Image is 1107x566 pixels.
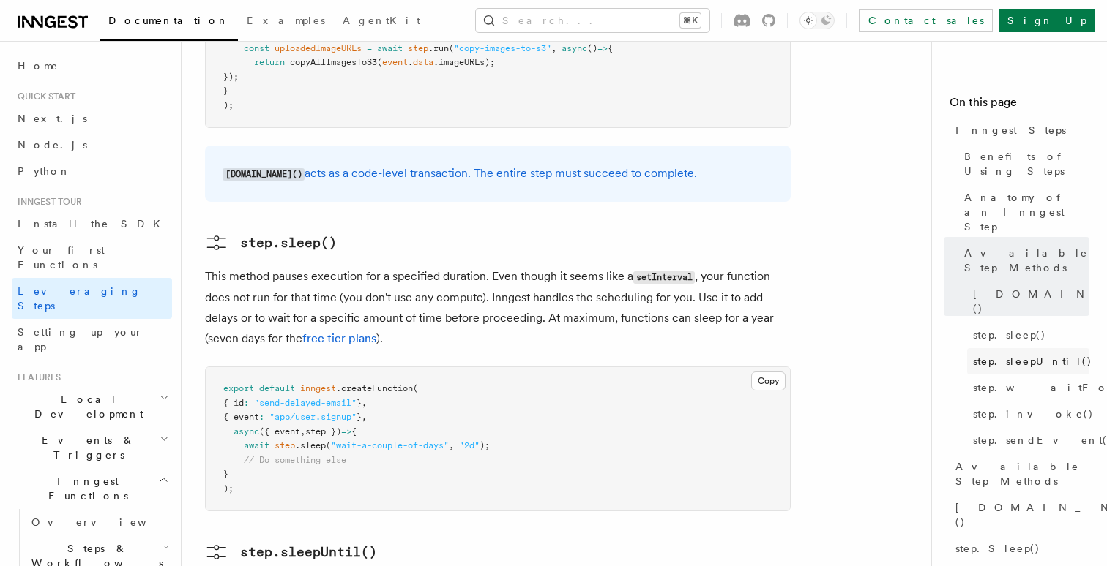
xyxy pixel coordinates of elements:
[382,57,408,67] span: event
[680,13,701,28] kbd: ⌘K
[12,211,172,237] a: Install the SDK
[12,433,160,462] span: Events & Triggers
[950,453,1089,494] a: Available Step Methods
[967,322,1089,348] a: step.sleep()
[12,474,158,503] span: Inngest Functions
[305,426,341,437] span: step })
[18,139,87,151] span: Node.js
[238,4,334,39] a: Examples
[18,113,87,124] span: Next.js
[964,246,1089,275] span: Available Step Methods
[967,281,1089,322] a: [DOMAIN_NAME]()
[967,374,1089,401] a: step.waitForEvent()
[223,469,228,479] span: }
[408,57,413,67] span: .
[408,43,428,53] span: step
[955,541,1040,556] span: step.Sleep()
[433,57,495,67] span: .imageURLs);
[18,326,143,352] span: Setting up your app
[633,271,695,284] code: setInterval
[326,440,331,450] span: (
[958,240,1089,281] a: Available Step Methods
[967,427,1089,453] a: step.sendEvent()
[587,43,597,53] span: ()
[12,427,172,468] button: Events & Triggers
[597,43,608,53] span: =>
[300,426,305,437] span: ,
[31,516,182,528] span: Overview
[295,440,326,450] span: .sleep
[955,459,1089,488] span: Available Step Methods
[244,455,346,465] span: // Do something else
[336,383,413,393] span: .createFunction
[275,43,362,53] span: uploadedImageURLs
[12,196,82,208] span: Inngest tour
[223,72,239,82] span: });
[950,535,1089,562] a: step.Sleep()
[18,165,71,177] span: Python
[367,43,372,53] span: =
[449,440,454,450] span: ,
[999,9,1095,32] a: Sign Up
[551,43,556,53] span: ,
[964,190,1089,234] span: Anatomy of an Inngest Step
[449,43,454,53] span: (
[290,57,377,67] span: copyAllImagesToS3
[476,9,709,32] button: Search...⌘K
[343,15,420,26] span: AgentKit
[334,4,429,39] a: AgentKit
[958,184,1089,240] a: Anatomy of an Inngest Step
[100,4,238,41] a: Documentation
[259,383,295,393] span: default
[247,15,325,26] span: Examples
[300,383,336,393] span: inngest
[275,440,295,450] span: step
[223,398,244,408] span: { id
[357,398,362,408] span: }
[12,53,172,79] a: Home
[958,143,1089,184] a: Benefits of Using Steps
[351,426,357,437] span: {
[12,278,172,319] a: Leveraging Steps
[223,163,773,184] p: acts as a code-level transaction. The entire step must succeed to complete.
[973,328,1046,342] span: step.sleep()
[967,348,1089,374] a: step.sleepUntil()
[254,398,357,408] span: "send-delayed-email"
[967,401,1089,427] a: step.invoke()
[377,57,382,67] span: (
[413,383,418,393] span: (
[480,440,490,450] span: );
[950,94,1089,117] h4: On this page
[973,354,1092,369] span: step.sleepUntil()
[223,383,254,393] span: export
[562,43,587,53] span: async
[950,494,1089,535] a: [DOMAIN_NAME]()
[12,371,61,383] span: Features
[18,59,59,73] span: Home
[973,407,1094,421] span: step.invoke()
[244,398,249,408] span: :
[454,43,551,53] span: "copy-images-to-s3"
[223,100,234,110] span: );
[240,542,377,562] pre: step.sleepUntil()
[964,149,1089,178] span: Benefits of Using Steps
[357,412,362,422] span: }
[859,9,993,32] a: Contact sales
[223,412,259,422] span: { event
[223,168,305,181] code: [DOMAIN_NAME]()
[12,237,172,278] a: Your first Functions
[12,468,172,509] button: Inngest Functions
[955,123,1066,137] span: Inngest Steps
[12,91,75,102] span: Quick start
[234,426,259,437] span: async
[240,233,337,253] pre: step.sleep()
[362,398,367,408] span: ,
[459,440,480,450] span: "2d"
[259,426,300,437] span: ({ event
[254,57,285,67] span: return
[413,57,433,67] span: data
[12,386,172,427] button: Local Development
[12,132,172,158] a: Node.js
[12,105,172,132] a: Next.js
[362,412,367,422] span: ,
